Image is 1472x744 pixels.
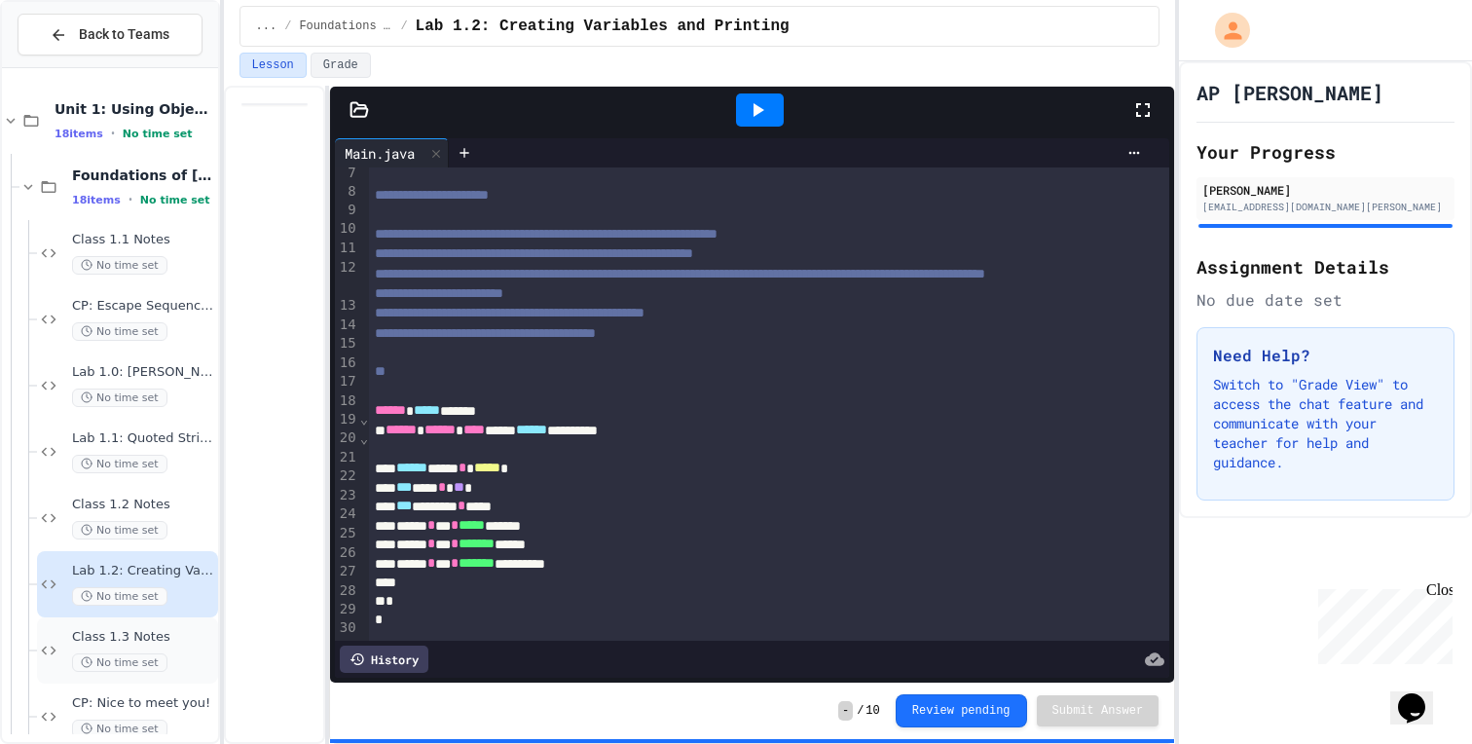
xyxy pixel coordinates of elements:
[865,703,879,719] span: 10
[72,194,121,206] span: 18 items
[72,167,214,184] span: Foundations of [GEOGRAPHIC_DATA]
[55,128,103,140] span: 18 items
[359,430,369,446] span: Fold line
[1196,79,1383,106] h1: AP [PERSON_NAME]
[335,334,359,353] div: 15
[1196,288,1454,312] div: No due date set
[335,164,359,182] div: 7
[340,646,428,673] div: History
[256,19,277,34] span: ...
[72,298,214,315] span: CP: Escape Sequences
[299,19,392,34] span: Foundations of Java
[311,53,371,78] button: Grade
[72,389,167,407] span: No time set
[72,629,214,646] span: Class 1.3 Notes
[72,521,167,539] span: No time set
[72,720,167,738] span: No time set
[335,543,359,563] div: 26
[1202,200,1449,214] div: [EMAIL_ADDRESS][DOMAIN_NAME][PERSON_NAME]
[1390,666,1453,725] iframe: chat widget
[335,182,359,202] div: 8
[72,364,214,381] span: Lab 1.0: [PERSON_NAME] Am
[1052,703,1144,719] span: Submit Answer
[1213,344,1438,367] h3: Need Help?
[140,194,210,206] span: No time set
[335,486,359,505] div: 23
[18,14,202,56] button: Back to Teams
[72,322,167,341] span: No time set
[335,391,359,410] div: 18
[335,138,449,167] div: Main.java
[72,455,167,473] span: No time set
[335,201,359,219] div: 9
[239,53,307,78] button: Lesson
[79,24,169,45] span: Back to Teams
[1202,181,1449,199] div: [PERSON_NAME]
[1037,695,1159,726] button: Submit Answer
[335,239,359,258] div: 11
[335,143,424,164] div: Main.java
[1195,8,1255,53] div: My Account
[335,296,359,316] div: 13
[72,587,167,606] span: No time set
[335,524,359,543] div: 25
[111,126,115,141] span: •
[416,15,790,38] span: Lab 1.2: Creating Variables and Printing
[896,694,1027,727] button: Review pending
[335,562,359,581] div: 27
[335,428,359,448] div: 20
[335,219,359,239] div: 10
[335,581,359,600] div: 28
[1310,581,1453,664] iframe: chat widget
[72,563,214,579] span: Lab 1.2: Creating Variables and Printing
[335,316,359,335] div: 14
[335,600,359,618] div: 29
[1196,138,1454,166] h2: Your Progress
[8,8,134,124] div: Chat with us now!Close
[72,430,214,447] span: Lab 1.1: Quoted String
[284,19,291,34] span: /
[123,128,193,140] span: No time set
[335,466,359,486] div: 22
[335,504,359,524] div: 24
[400,19,407,34] span: /
[55,100,214,118] span: Unit 1: Using Objects and Methods
[335,618,359,637] div: 30
[359,411,369,427] span: Fold line
[72,256,167,275] span: No time set
[1196,253,1454,280] h2: Assignment Details
[335,353,359,372] div: 16
[1213,375,1438,472] p: Switch to "Grade View" to access the chat feature and communicate with your teacher for help and ...
[857,703,864,719] span: /
[335,448,359,466] div: 21
[72,653,167,672] span: No time set
[335,258,359,296] div: 12
[335,372,359,391] div: 17
[72,232,214,248] span: Class 1.1 Notes
[72,695,214,712] span: CP: Nice to meet you!
[838,701,853,721] span: -
[129,192,132,207] span: •
[335,410,359,429] div: 19
[72,497,214,513] span: Class 1.2 Notes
